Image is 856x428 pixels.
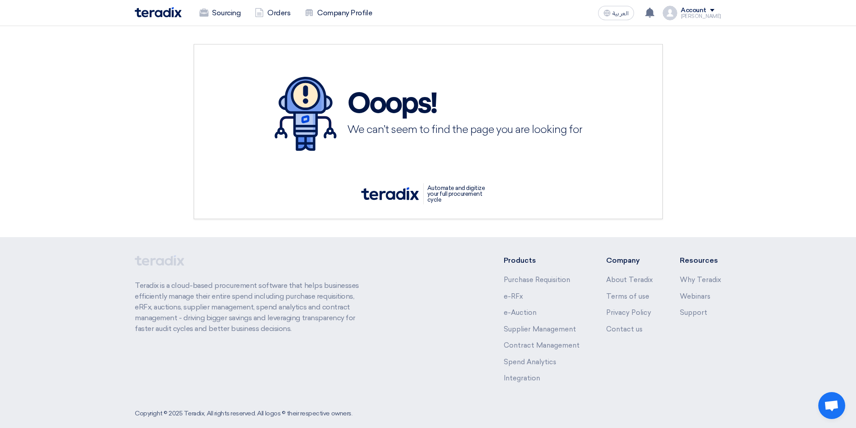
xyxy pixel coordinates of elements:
img: tx_logo.svg [361,187,419,200]
li: Products [504,255,580,266]
a: Contact us [606,325,643,333]
a: Sourcing [192,3,248,23]
a: Spend Analytics [504,358,556,366]
span: العربية [612,10,629,17]
li: Resources [680,255,721,266]
a: Supplier Management [504,325,576,333]
h3: We can’t seem to find the page you are looking for [347,125,582,135]
a: Support [680,309,707,317]
a: Orders [248,3,297,23]
a: Integration [504,374,540,382]
a: About Teradix [606,276,653,284]
a: Purchase Requisition [504,276,570,284]
a: e-Auction [504,309,537,317]
a: Webinars [680,292,710,300]
div: Copyright © 2025 Teradix, All rights reserved. All logos © their respective owners. [135,409,352,418]
div: [PERSON_NAME] [681,14,721,19]
img: Teradix logo [135,7,182,18]
li: Company [606,255,653,266]
img: 404.svg [275,77,337,151]
a: e-RFx [504,292,523,300]
h1: Ooops! [347,90,582,119]
a: Contract Management [504,341,580,349]
a: Open chat [818,392,845,419]
button: العربية [598,6,634,20]
p: Teradix is a cloud-based procurement software that helps businesses efficiently manage their enti... [135,280,369,334]
p: Automate and digitize your full procurement cycle [423,183,495,204]
a: Company Profile [297,3,379,23]
a: Terms of use [606,292,649,300]
div: Account [681,7,706,14]
a: Why Teradix [680,276,721,284]
img: profile_test.png [663,6,677,20]
a: Privacy Policy [606,309,651,317]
